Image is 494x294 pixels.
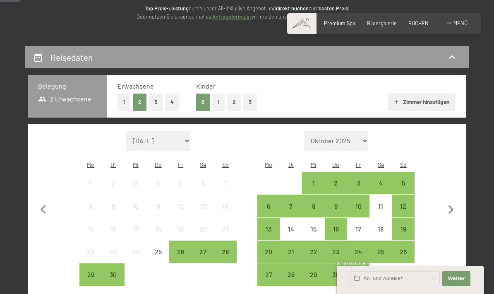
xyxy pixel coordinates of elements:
div: 14 [215,203,236,224]
div: Anreise nicht möglich [79,218,102,240]
div: 1 [303,180,324,200]
div: Thu Oct 02 2025 [325,172,347,194]
div: 12 [393,203,414,224]
div: Sat Sep 06 2025 [192,172,214,194]
div: Anreise nicht möglich [147,218,169,240]
div: Thu Oct 09 2025 [325,195,347,217]
div: Anreise nicht möglich [214,172,237,194]
div: 17 [125,226,146,246]
div: Fri Oct 03 2025 [347,172,369,194]
div: Tue Sep 30 2025 [102,263,124,286]
div: Fri Oct 24 2025 [347,241,369,263]
div: Sat Sep 27 2025 [192,241,214,263]
strong: direkt buchen [276,5,309,12]
div: Wed Sep 10 2025 [125,195,147,217]
div: Anreise nicht möglich [102,241,124,263]
div: Tue Sep 02 2025 [102,172,124,194]
div: Anreise nicht möglich [214,195,237,217]
abbr: Montag [87,161,94,168]
div: Anreise nicht möglich [192,218,214,240]
div: Thu Oct 23 2025 [325,241,347,263]
div: 21 [281,248,301,269]
abbr: Freitag [178,161,183,168]
div: 27 [193,248,213,269]
div: Wed Oct 29 2025 [302,263,324,286]
button: Nächster Monat [442,131,460,287]
div: Anreise möglich [302,195,324,217]
div: Anreise nicht möglich [192,172,214,194]
a: Premium Spa [324,20,355,27]
abbr: Mittwoch [133,161,139,168]
div: Anreise nicht möglich [280,218,302,240]
div: 28 [281,271,301,292]
div: 20 [193,226,213,246]
button: 2 [227,94,241,111]
div: Anreise nicht möglich [369,195,392,217]
div: 29 [80,271,101,292]
strong: Top Preis-Leistung [145,5,189,12]
div: 15 [80,226,101,246]
div: 4 [370,180,391,200]
div: Anreise möglich [392,195,415,217]
abbr: Donnerstag [155,161,162,168]
div: 8 [303,203,324,224]
div: 7 [281,203,301,224]
div: 9 [103,203,123,224]
div: 28 [215,248,236,269]
div: Fri Sep 05 2025 [169,172,192,194]
div: 16 [326,226,346,246]
div: Mon Oct 27 2025 [257,263,280,286]
div: Anreise möglich [347,195,369,217]
div: Thu Oct 30 2025 [325,263,347,286]
div: Anreise nicht möglich [169,218,192,240]
strong: besten Preis [319,5,348,12]
div: Anreise nicht möglich [125,195,147,217]
button: 1 [118,94,130,111]
span: Menü [453,20,468,27]
div: 19 [170,226,191,246]
div: Anreise möglich [257,241,280,263]
div: Anreise nicht möglich [192,195,214,217]
div: 6 [193,180,213,200]
a: BUCHEN [408,20,429,27]
div: 18 [370,226,391,246]
div: Fri Oct 17 2025 [347,218,369,240]
div: 24 [348,248,369,269]
div: Sun Oct 12 2025 [392,195,415,217]
span: Schnellanfrage [337,261,365,266]
div: Anreise möglich [257,263,280,286]
button: 1 [212,94,225,111]
abbr: Sonntag [400,161,407,168]
div: Thu Sep 18 2025 [147,218,169,240]
div: Tue Sep 16 2025 [102,218,124,240]
div: Fri Oct 10 2025 [347,195,369,217]
div: Anreise nicht möglich [125,218,147,240]
div: Anreise nicht möglich [147,172,169,194]
span: Bildergalerie [367,20,397,27]
div: Anreise möglich [79,263,102,286]
button: 3 [149,94,163,111]
h2: Reisedaten [50,52,93,63]
div: 29 [303,271,324,292]
div: Anreise möglich [192,241,214,263]
div: 24 [125,248,146,269]
abbr: Samstag [200,161,206,168]
button: 3 [243,94,257,111]
div: Sat Oct 04 2025 [369,172,392,194]
div: 15 [303,226,324,246]
div: 7 [215,180,236,200]
div: 25 [370,248,391,269]
div: Tue Oct 28 2025 [280,263,302,286]
div: Anreise nicht möglich [147,195,169,217]
div: Anreise nicht möglich [102,172,124,194]
div: Mon Sep 01 2025 [79,172,102,194]
div: 25 [148,248,168,269]
div: Anreise möglich [325,195,347,217]
abbr: Donnerstag [332,161,339,168]
div: 22 [80,248,101,269]
div: Anreise möglich [325,263,347,286]
div: 27 [258,271,279,292]
div: Sun Sep 07 2025 [214,172,237,194]
div: 3 [348,180,369,200]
